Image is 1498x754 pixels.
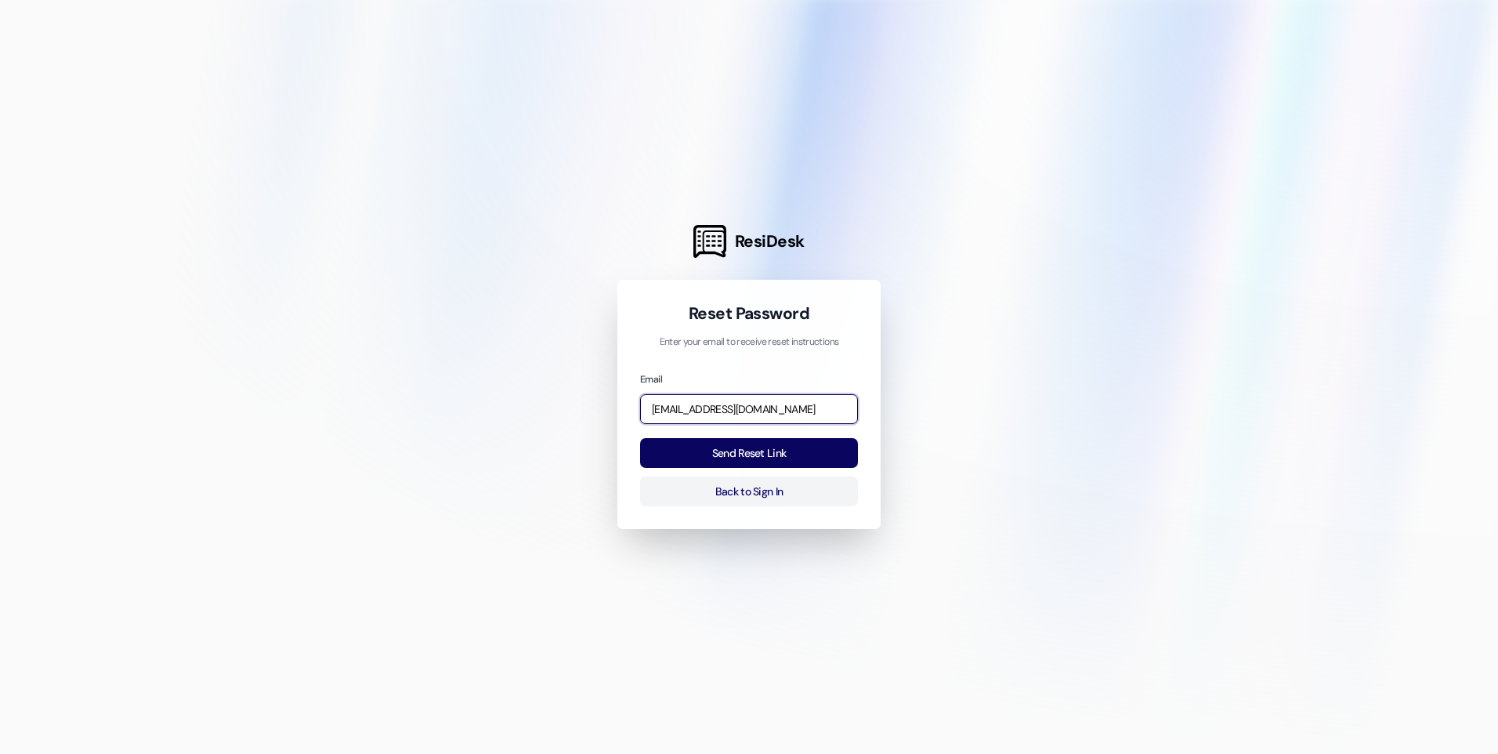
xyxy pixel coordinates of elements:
[640,477,858,507] button: Back to Sign In
[640,394,858,425] input: name@example.com
[735,230,805,252] span: ResiDesk
[693,225,726,258] img: ResiDesk Logo
[640,335,858,350] p: Enter your email to receive reset instructions
[640,438,858,469] button: Send Reset Link
[640,373,662,386] label: Email
[640,303,858,324] h1: Reset Password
